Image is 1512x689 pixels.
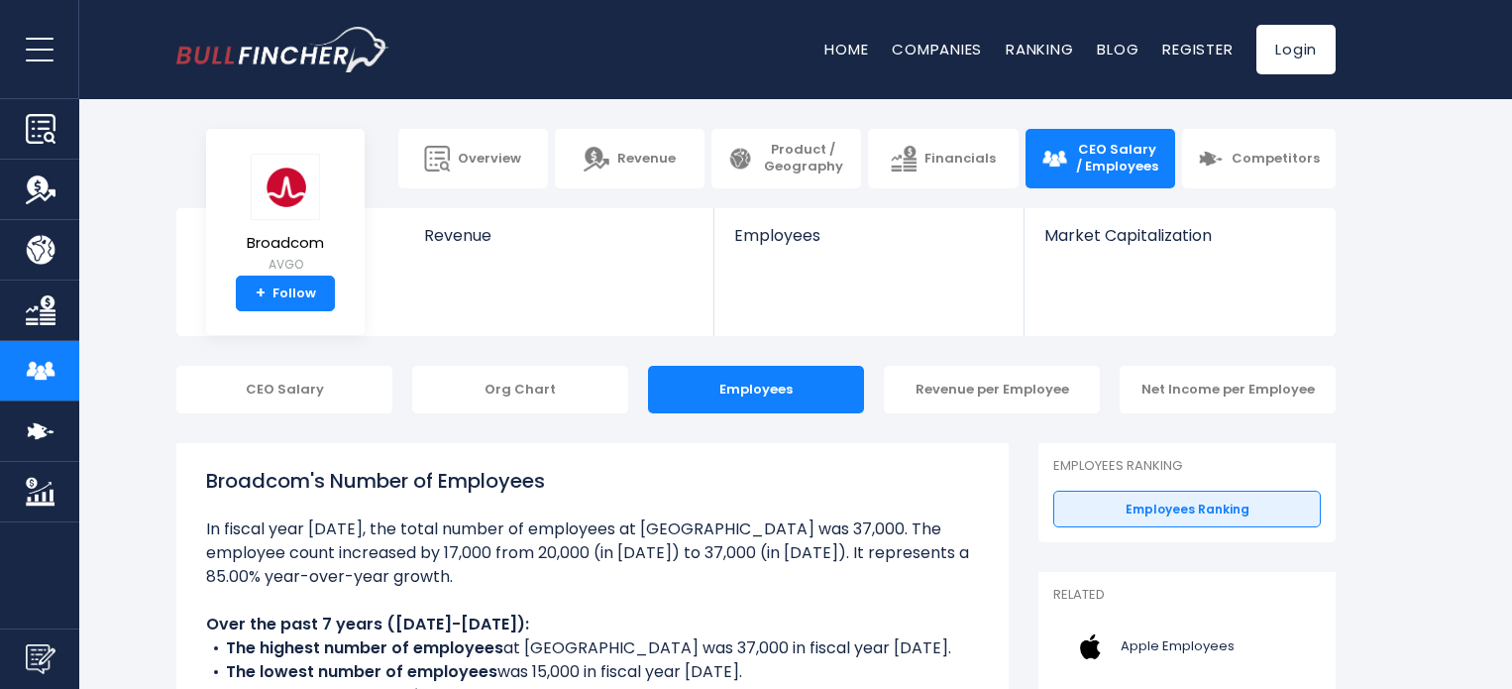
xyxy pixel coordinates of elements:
[1025,208,1334,279] a: Market Capitalization
[1097,39,1138,59] a: Blog
[1256,25,1336,74] a: Login
[458,151,521,168] span: Overview
[404,208,714,279] a: Revenue
[176,366,392,413] div: CEO Salary
[648,366,864,413] div: Employees
[236,276,335,311] a: +Follow
[924,151,996,168] span: Financials
[1053,491,1321,528] a: Employees Ranking
[892,39,982,59] a: Companies
[206,636,979,660] li: at [GEOGRAPHIC_DATA] was 37,000 in fiscal year [DATE].
[1053,620,1321,674] a: Apple Employees
[1053,458,1321,475] p: Employees Ranking
[1120,366,1336,413] div: Net Income per Employee
[206,517,979,589] li: In fiscal year [DATE], the total number of employees at [GEOGRAPHIC_DATA] was 37,000. The employe...
[226,636,503,659] b: The highest number of employees
[424,226,695,245] span: Revenue
[176,27,389,72] a: Go to homepage
[617,151,676,168] span: Revenue
[1044,226,1314,245] span: Market Capitalization
[1182,129,1336,188] a: Competitors
[247,256,324,274] small: AVGO
[1162,39,1233,59] a: Register
[824,39,868,59] a: Home
[226,660,497,683] b: The lowest number of employees
[1075,142,1159,175] span: CEO Salary / Employees
[734,226,1003,245] span: Employees
[1006,39,1073,59] a: Ranking
[1232,151,1320,168] span: Competitors
[176,27,389,72] img: bullfincher logo
[206,660,979,684] li: was 15,000 in fiscal year [DATE].
[868,129,1018,188] a: Financials
[398,129,548,188] a: Overview
[206,613,529,635] b: Over the past 7 years ([DATE]-[DATE]):
[247,235,324,252] span: Broadcom
[1026,129,1175,188] a: CEO Salary / Employees
[246,153,325,277] a: Broadcom AVGO
[1121,638,1235,655] span: Apple Employees
[555,129,704,188] a: Revenue
[1053,587,1321,604] p: Related
[884,366,1100,413] div: Revenue per Employee
[412,366,628,413] div: Org Chart
[1065,625,1115,669] img: AAPL logo
[711,129,861,188] a: Product / Geography
[761,142,845,175] span: Product / Geography
[206,466,979,496] h1: Broadcom's Number of Employees
[256,285,266,302] strong: +
[714,208,1023,279] a: Employees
